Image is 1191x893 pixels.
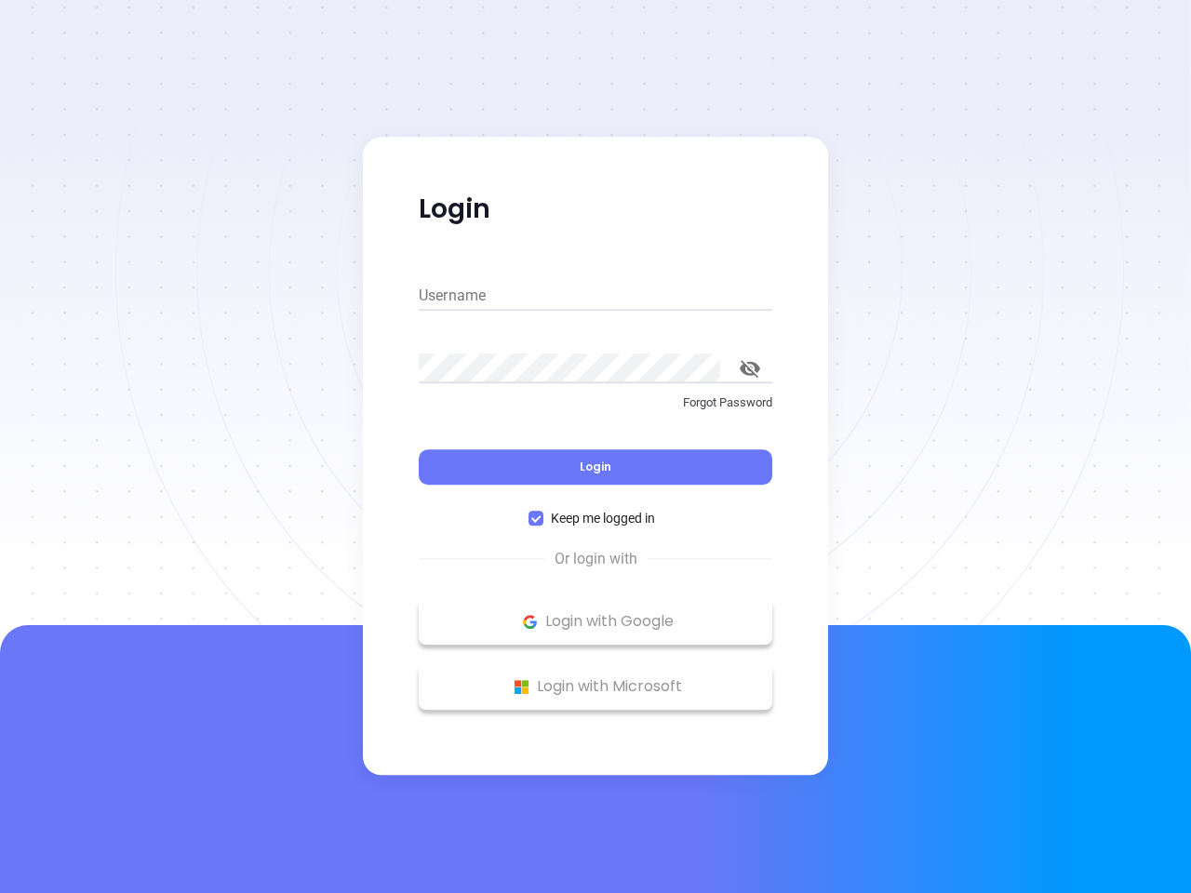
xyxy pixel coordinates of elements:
p: Login with Google [428,607,763,635]
img: Google Logo [518,610,542,633]
p: Login with Microsoft [428,673,763,700]
span: Keep me logged in [543,508,662,528]
img: Microsoft Logo [510,675,533,699]
a: Forgot Password [419,393,772,427]
span: Login [580,459,611,474]
span: Or login with [545,548,647,570]
p: Login [419,193,772,226]
p: Forgot Password [419,393,772,412]
button: Google Logo Login with Google [419,598,772,645]
button: Microsoft Logo Login with Microsoft [419,663,772,710]
button: toggle password visibility [728,346,772,391]
button: Login [419,449,772,485]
